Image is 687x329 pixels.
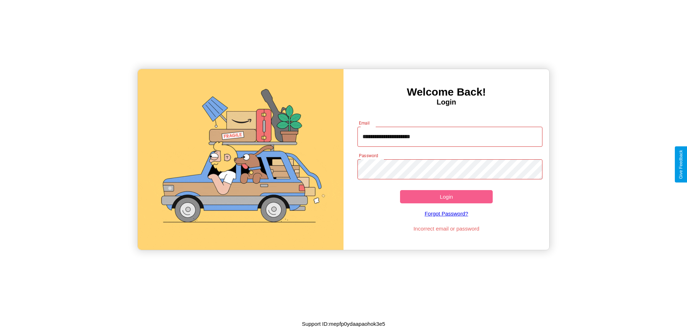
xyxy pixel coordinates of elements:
[354,203,539,224] a: Forgot Password?
[359,120,370,126] label: Email
[678,150,683,179] div: Give Feedback
[343,86,549,98] h3: Welcome Back!
[400,190,493,203] button: Login
[138,69,343,250] img: gif
[302,319,385,329] p: Support ID: mepfp0ydaapaohok3e5
[343,98,549,106] h4: Login
[354,224,539,233] p: Incorrect email or password
[359,153,378,159] label: Password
